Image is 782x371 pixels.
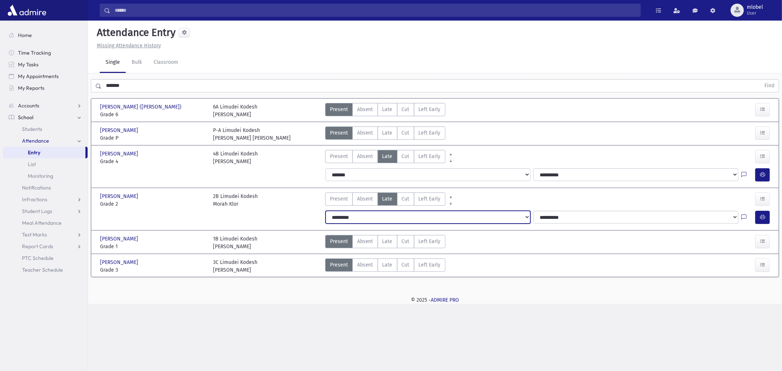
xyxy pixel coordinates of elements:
[100,200,206,208] span: Grade 2
[330,195,348,203] span: Present
[213,150,258,165] div: 4B Limudei Kodesh [PERSON_NAME]
[325,103,445,118] div: AttTypes
[3,170,88,182] a: Monitoring
[18,73,59,80] span: My Appointments
[3,59,88,70] a: My Tasks
[357,261,373,269] span: Absent
[325,192,445,208] div: AttTypes
[213,103,257,118] div: 6A Limudei Kodesh [PERSON_NAME]
[419,106,441,113] span: Left Early
[419,195,441,203] span: Left Early
[357,106,373,113] span: Absent
[419,261,441,269] span: Left Early
[22,255,54,261] span: PTC Schedule
[18,114,33,121] span: School
[382,153,393,160] span: Late
[357,153,373,160] span: Absent
[357,238,373,245] span: Absent
[3,252,88,264] a: PTC Schedule
[126,52,148,73] a: Bulk
[100,258,140,266] span: [PERSON_NAME]
[110,4,640,17] input: Search
[3,147,85,158] a: Entry
[100,111,206,118] span: Grade 6
[402,238,410,245] span: Cut
[419,129,441,137] span: Left Early
[100,296,770,304] div: © 2025 -
[357,129,373,137] span: Absent
[100,158,206,165] span: Grade 4
[747,4,763,10] span: mlobel
[419,238,441,245] span: Left Early
[22,220,62,226] span: Meal Attendance
[3,47,88,59] a: Time Tracking
[3,111,88,123] a: School
[28,173,53,179] span: Monitoring
[402,153,410,160] span: Cut
[3,123,88,135] a: Students
[3,182,88,194] a: Notifications
[213,235,257,250] div: 1B Limudei Kodesh [PERSON_NAME]
[18,85,44,91] span: My Reports
[431,297,459,303] a: ADMIRE PRO
[325,126,445,142] div: AttTypes
[100,192,140,200] span: [PERSON_NAME]
[760,80,779,92] button: Find
[382,261,393,269] span: Late
[382,238,393,245] span: Late
[22,137,49,144] span: Attendance
[419,153,441,160] span: Left Early
[3,217,88,229] a: Meal Attendance
[3,82,88,94] a: My Reports
[3,158,88,170] a: List
[747,10,763,16] span: User
[325,150,445,165] div: AttTypes
[22,184,51,191] span: Notifications
[6,3,48,18] img: AdmirePro
[22,243,53,250] span: Report Cards
[3,29,88,41] a: Home
[28,161,36,168] span: List
[330,129,348,137] span: Present
[100,150,140,158] span: [PERSON_NAME]
[3,205,88,217] a: Student Logs
[402,261,410,269] span: Cut
[213,192,258,208] div: 2B Limudei Kodesh Morah Klor
[3,135,88,147] a: Attendance
[3,194,88,205] a: Infractions
[94,26,176,39] h5: Attendance Entry
[382,106,393,113] span: Late
[97,43,161,49] u: Missing Attendance History
[100,266,206,274] span: Grade 3
[28,149,40,156] span: Entry
[213,126,291,142] div: P-A Limudei Kodesh [PERSON_NAME] [PERSON_NAME]
[330,238,348,245] span: Present
[100,52,126,73] a: Single
[22,196,47,203] span: Infractions
[22,267,63,273] span: Teacher Schedule
[3,229,88,240] a: Test Marks
[402,195,410,203] span: Cut
[330,261,348,269] span: Present
[382,195,393,203] span: Late
[18,61,38,68] span: My Tasks
[382,129,393,137] span: Late
[18,102,39,109] span: Accounts
[3,264,88,276] a: Teacher Schedule
[22,208,52,214] span: Student Logs
[22,231,47,238] span: Test Marks
[325,235,445,250] div: AttTypes
[213,258,257,274] div: 3C Limudei Kodesh [PERSON_NAME]
[18,49,51,56] span: Time Tracking
[330,153,348,160] span: Present
[100,134,206,142] span: Grade P
[100,103,183,111] span: [PERSON_NAME] ([PERSON_NAME])
[325,258,445,274] div: AttTypes
[357,195,373,203] span: Absent
[148,52,184,73] a: Classroom
[402,129,410,137] span: Cut
[3,100,88,111] a: Accounts
[100,126,140,134] span: [PERSON_NAME]
[100,235,140,243] span: [PERSON_NAME]
[18,32,32,38] span: Home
